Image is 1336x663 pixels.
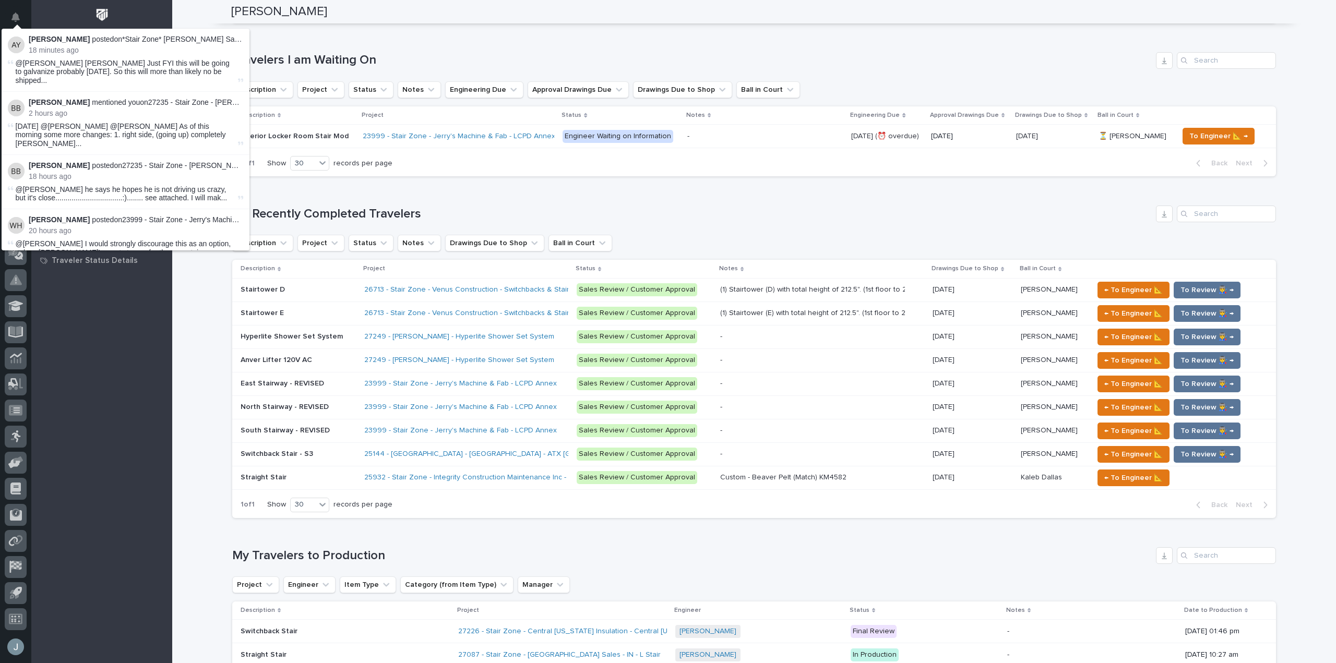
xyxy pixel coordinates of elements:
[736,81,800,98] button: Ball in Court
[1104,401,1163,414] span: ← To Engineer 📐
[241,130,351,141] p: Interior Locker Room Stair Mod
[232,372,1276,395] tr: East Stairway - REVISEDEast Stairway - REVISED 23999 - Stair Zone - Jerry's Machine & Fab - LCPD ...
[241,263,275,274] p: Description
[241,283,287,294] p: Stairtower D
[1183,128,1255,144] button: To Engineer 📐 →
[1021,377,1080,388] p: [PERSON_NAME]
[577,401,697,414] div: Sales Review / Customer Approval
[1174,352,1240,369] button: To Review 👨‍🏭 →
[720,309,903,318] div: (1) Stairtower (E) with total height of 212.5". (1st floor to 2nd floor is 104" / 2nd floor to 3r...
[16,122,236,148] span: [DATE] @[PERSON_NAME] @[PERSON_NAME] As of this morning some more changes: 1. right side, (going ...
[1232,159,1276,168] button: Next
[720,473,846,482] div: Custom - Beaver Pelt (Match) KM4582
[933,377,957,388] p: [DATE]
[1174,376,1240,392] button: To Review 👨‍🏭 →
[851,648,899,661] div: In Production
[29,98,243,107] p: mentioned you on :
[232,395,1276,419] tr: North Stairway - REVISEDNorth Stairway - REVISED 23999 - Stair Zone - Jerry's Machine & Fab - LCP...
[1184,605,1242,616] p: Date to Production
[232,81,293,98] button: Description
[1180,331,1234,343] span: To Review 👨‍🏭 →
[283,576,336,593] button: Engineer
[933,354,957,365] p: [DATE]
[297,81,344,98] button: Project
[122,35,293,43] a: *Stair Zone* [PERSON_NAME] Sales - Straight Stair
[577,448,697,461] div: Sales Review / Customer Approval
[1104,472,1163,484] span: ← To Engineer 📐
[5,636,27,658] button: users-avatar
[148,98,407,106] a: 27235 - Stair Zone - [PERSON_NAME] [PERSON_NAME] - Batting Cage Stairs
[720,356,722,365] div: -
[232,348,1276,372] tr: Anver Lifter 120V ACAnver Lifter 120V AC 27249 - [PERSON_NAME] - Hyperlite Shower Set System Sale...
[563,130,673,143] div: Engineer Waiting on Information
[8,217,25,234] img: Wynne Hochstetler
[1098,446,1170,463] button: ← To Engineer 📐
[577,330,697,343] div: Sales Review / Customer Approval
[29,161,243,170] p: posted on :
[1104,425,1163,437] span: ← To Engineer 📐
[687,132,689,141] div: -
[364,473,689,482] a: 25932 - Stair Zone - Integrity Construction Maintenance Inc - [GEOGRAPHIC_DATA] - Straight Stair
[933,330,957,341] p: [DATE]
[1007,650,1009,659] div: -
[1236,500,1259,510] span: Next
[1098,376,1170,392] button: ← To Engineer 📐
[528,81,629,98] button: Approval Drawings Due
[232,548,1152,563] h1: My Travelers to Production
[232,278,1276,302] tr: Stairtower DStairtower D 26713 - Stair Zone - Venus Construction - Switchbacks & Stairtowers Sale...
[29,46,243,55] p: 18 minutes ago
[241,307,286,318] p: Stairtower E
[92,5,112,25] img: Workspace Logo
[720,403,722,412] div: -
[267,159,286,168] p: Show
[241,377,326,388] p: East Stairway - REVISED
[349,81,393,98] button: Status
[1021,471,1064,482] p: Kaleb Dallas
[232,125,1276,148] tr: Interior Locker Room Stair ModInterior Locker Room Stair Mod 23999 - Stair Zone - Jerry's Machine...
[1185,650,1259,659] p: [DATE] 10:27 am
[1177,206,1276,222] div: Search
[29,109,243,118] p: 2 hours ago
[363,263,385,274] p: Project
[241,424,332,435] p: South Stairway - REVISED
[241,625,300,636] p: Switchback Stair
[241,471,289,482] p: Straight Stair
[364,332,554,341] a: 27249 - [PERSON_NAME] - Hyperlite Shower Set System
[1177,547,1276,564] input: Search
[1236,159,1259,168] span: Next
[364,285,592,294] a: 26713 - Stair Zone - Venus Construction - Switchbacks & Stairtowers
[518,576,570,593] button: Manager
[1098,469,1170,486] button: ← To Engineer 📐
[933,401,957,412] p: [DATE]
[933,307,957,318] p: [DATE]
[458,650,661,659] a: 27087 - Stair Zone - [GEOGRAPHIC_DATA] Sales - IN - L Stair
[29,215,90,224] strong: [PERSON_NAME]
[851,625,897,638] div: Final Review
[1174,423,1240,439] button: To Review 👨‍🏭 →
[933,283,957,294] p: [DATE]
[1174,305,1240,322] button: To Review 👨‍🏭 →
[1185,627,1259,636] p: [DATE] 01:46 pm
[679,650,736,659] a: [PERSON_NAME]
[1021,448,1080,459] p: [PERSON_NAME]
[1007,627,1009,636] div: -
[232,576,279,593] button: Project
[364,309,592,318] a: 26713 - Stair Zone - Venus Construction - Switchbacks & Stairtowers
[633,81,732,98] button: Drawings Due to Shop
[457,605,479,616] p: Project
[333,159,392,168] p: records per page
[720,379,722,388] div: -
[364,403,557,412] a: 23999 - Stair Zone - Jerry's Machine & Fab - LCPD Annex
[850,605,869,616] p: Status
[232,442,1276,466] tr: Switchback Stair - S3Switchback Stair - S3 25144 - [GEOGRAPHIC_DATA] - [GEOGRAPHIC_DATA] - ATX [G...
[1098,423,1170,439] button: ← To Engineer 📐
[5,6,27,28] button: Notifications
[577,471,697,484] div: Sales Review / Customer Approval
[1104,331,1163,343] span: ← To Engineer 📐
[291,158,316,169] div: 30
[398,81,441,98] button: Notes
[241,401,331,412] p: North Stairway - REVISED
[31,252,172,268] a: Traveler Status Details
[933,448,957,459] p: [DATE]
